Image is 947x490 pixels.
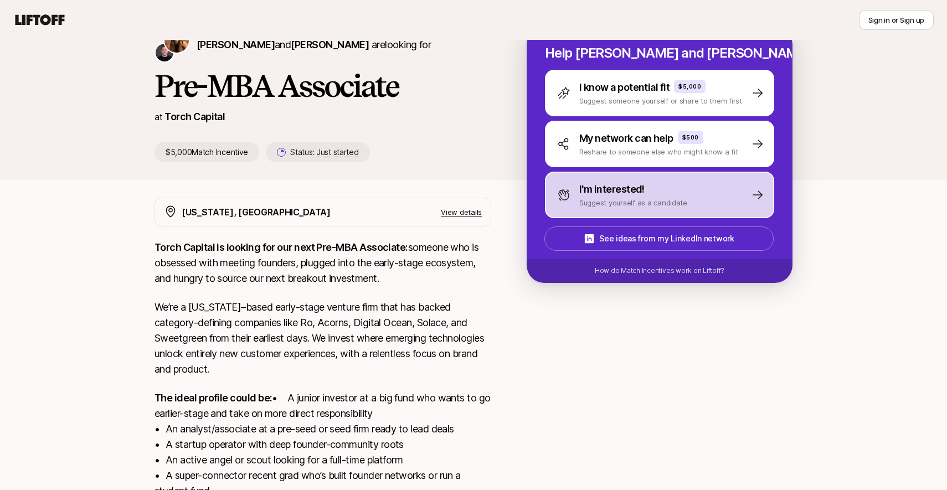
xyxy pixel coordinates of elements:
[599,232,734,245] p: See ideas from my LinkedIn network
[155,241,408,253] strong: Torch Capital is looking for our next Pre-MBA Associate:
[197,37,431,53] p: are looking for
[291,39,369,50] span: [PERSON_NAME]
[155,142,259,162] p: $5,000 Match Incentive
[579,197,687,208] p: Suggest yourself as a candidate
[317,147,359,157] span: Just started
[579,95,742,106] p: Suggest someone yourself or share to them first
[678,82,701,91] p: $5,000
[155,69,491,102] h1: Pre-MBA Associate
[164,28,189,53] img: Katie Reiner
[182,205,331,219] p: [US_STATE], [GEOGRAPHIC_DATA]
[579,131,673,146] p: My network can help
[859,10,934,30] button: Sign in or Sign up
[290,146,358,159] p: Status:
[545,45,774,61] p: Help [PERSON_NAME] and [PERSON_NAME] hire
[595,266,724,276] p: How do Match Incentives work on Liftoff?
[441,207,482,218] p: View details
[544,226,774,251] button: See ideas from my LinkedIn network
[155,300,491,377] p: We’re a [US_STATE]–based early-stage venture firm that has backed category-defining companies lik...
[156,44,173,61] img: Christopher Harper
[579,182,645,197] p: I'm interested!
[682,133,699,142] p: $500
[579,146,738,157] p: Reshare to someone else who might know a fit
[197,39,275,50] span: [PERSON_NAME]
[164,111,225,122] a: Torch Capital
[275,39,369,50] span: and
[155,240,491,286] p: someone who is obsessed with meeting founders, plugged into the early-stage ecosystem, and hungry...
[155,110,162,124] p: at
[579,80,670,95] p: I know a potential fit
[155,392,272,404] strong: The ideal profile could be:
